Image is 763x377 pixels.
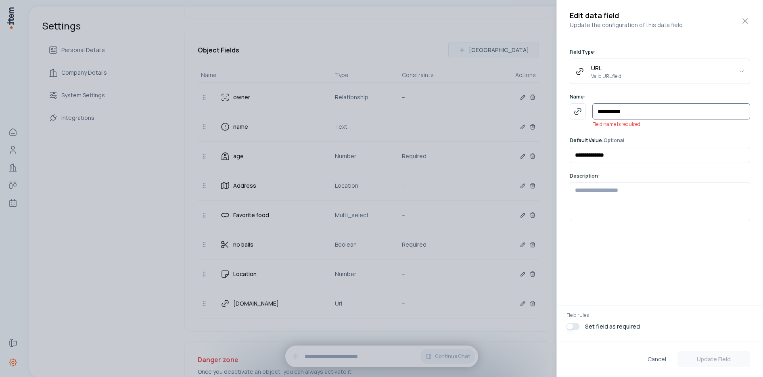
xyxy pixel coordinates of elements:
p: Field rules [567,312,753,318]
p: Description: [570,173,750,179]
h2: Edit data field [570,10,750,21]
button: Cancel [641,351,673,367]
p: Name: [570,94,750,100]
p: Field name is required [592,121,750,128]
p: Set field as required [585,323,640,331]
p: Default Value: [570,137,750,144]
p: Field Type: [570,49,750,55]
span: Optional [604,137,624,144]
p: Update the configuration of this data field [570,21,750,29]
